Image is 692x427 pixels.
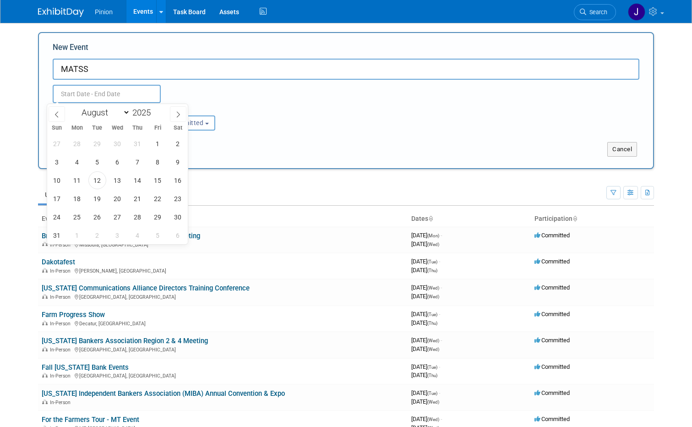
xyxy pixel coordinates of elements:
[129,208,147,226] span: August 28, 2025
[53,85,161,103] input: Start Date - End Date
[48,190,66,208] span: August 17, 2025
[411,284,442,291] span: [DATE]
[109,208,126,226] span: August 27, 2025
[109,171,126,189] span: August 13, 2025
[411,267,437,274] span: [DATE]
[38,8,84,17] img: ExhibitDay
[427,233,439,238] span: (Mon)
[169,135,187,153] span: August 2, 2025
[48,171,66,189] span: August 10, 2025
[68,153,86,171] span: August 4, 2025
[441,337,442,344] span: -
[42,373,48,378] img: In-Person Event
[439,363,440,370] span: -
[42,232,200,240] a: Broadband [US_STATE] Annual Membership Meeting
[42,241,404,248] div: Missoula, [GEOGRAPHIC_DATA]
[572,215,577,222] a: Sort by Participation Type
[88,190,106,208] span: August 19, 2025
[42,363,129,372] a: Fall [US_STATE] Bank Events
[411,372,437,378] span: [DATE]
[149,135,167,153] span: August 1, 2025
[77,107,130,118] select: Month
[42,267,404,274] div: [PERSON_NAME], [GEOGRAPHIC_DATA]
[439,311,440,318] span: -
[534,363,570,370] span: Committed
[42,400,48,404] img: In-Person Event
[427,400,439,405] span: (Wed)
[50,347,73,353] span: In-Person
[427,259,437,264] span: (Tue)
[42,319,404,327] div: Decatur, [GEOGRAPHIC_DATA]
[427,365,437,370] span: (Tue)
[53,103,139,115] div: Attendance / Format:
[411,416,442,422] span: [DATE]
[42,258,75,266] a: Dakotafest
[427,338,439,343] span: (Wed)
[48,208,66,226] span: August 24, 2025
[534,258,570,265] span: Committed
[38,211,408,227] th: Event
[169,226,187,244] span: September 6, 2025
[574,4,616,20] a: Search
[153,103,240,115] div: Participation:
[68,135,86,153] span: July 28, 2025
[42,337,208,345] a: [US_STATE] Bankers Association Region 2 & 4 Meeting
[53,42,88,56] label: New Event
[427,285,439,290] span: (Wed)
[50,242,73,248] span: In-Person
[109,190,126,208] span: August 20, 2025
[42,372,404,379] div: [GEOGRAPHIC_DATA], [GEOGRAPHIC_DATA]
[534,389,570,396] span: Committed
[168,125,188,131] span: Sat
[534,232,570,239] span: Committed
[129,153,147,171] span: August 7, 2025
[169,190,187,208] span: August 23, 2025
[130,107,158,118] input: Year
[109,153,126,171] span: August 6, 2025
[411,389,440,396] span: [DATE]
[68,171,86,189] span: August 11, 2025
[534,311,570,318] span: Committed
[149,226,167,244] span: September 5, 2025
[50,268,73,274] span: In-Person
[411,345,439,352] span: [DATE]
[109,135,126,153] span: July 30, 2025
[441,416,442,422] span: -
[95,8,113,16] span: Pinion
[147,125,168,131] span: Fri
[169,208,187,226] span: August 30, 2025
[42,311,105,319] a: Farm Progress Show
[427,391,437,396] span: (Tue)
[42,294,48,299] img: In-Person Event
[628,3,645,21] img: Jennifer Plumisto
[50,400,73,405] span: In-Person
[88,171,106,189] span: August 12, 2025
[439,389,440,396] span: -
[169,171,187,189] span: August 16, 2025
[439,258,440,265] span: -
[411,258,440,265] span: [DATE]
[607,142,637,157] button: Cancel
[428,215,433,222] a: Sort by Start Date
[88,135,106,153] span: July 29, 2025
[42,416,139,424] a: For the Farmers Tour - MT Event
[411,232,442,239] span: [DATE]
[427,347,439,352] span: (Wed)
[411,363,440,370] span: [DATE]
[427,268,437,273] span: (Thu)
[42,242,48,246] img: In-Person Event
[42,347,48,351] img: In-Person Event
[68,190,86,208] span: August 18, 2025
[169,153,187,171] span: August 9, 2025
[42,389,285,398] a: [US_STATE] Independent Bankers Association (MIBA) Annual Convention & Expo
[50,294,73,300] span: In-Person
[50,373,73,379] span: In-Person
[68,208,86,226] span: August 25, 2025
[127,125,147,131] span: Thu
[411,319,437,326] span: [DATE]
[129,190,147,208] span: August 21, 2025
[42,321,48,325] img: In-Person Event
[408,211,531,227] th: Dates
[109,226,126,244] span: September 3, 2025
[48,153,66,171] span: August 3, 2025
